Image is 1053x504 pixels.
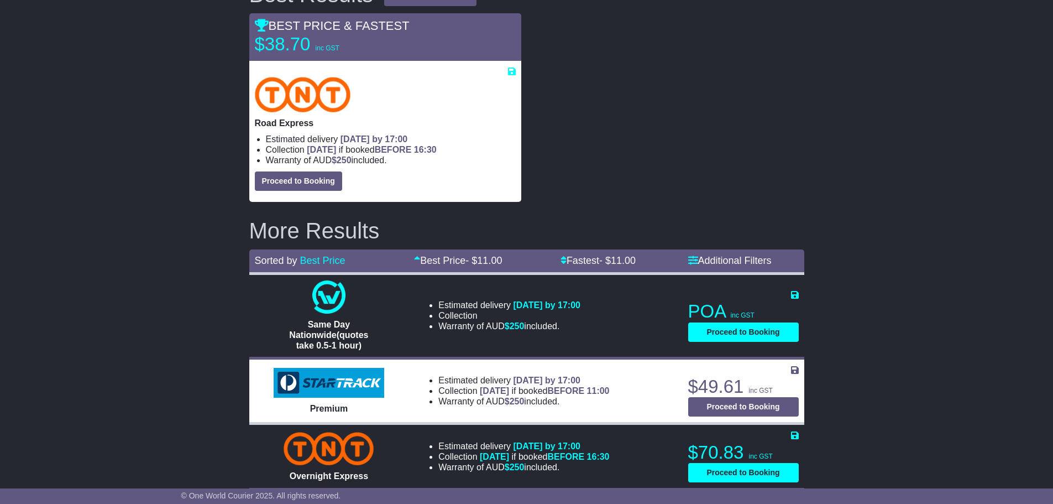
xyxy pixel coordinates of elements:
img: TNT Domestic: Overnight Express [284,432,374,465]
span: 16:30 [587,452,610,461]
p: $38.70 [255,33,393,55]
li: Estimated delivery [438,300,580,310]
span: Premium [310,404,348,413]
span: 11.00 [477,255,502,266]
span: BEST PRICE & FASTEST [255,19,410,33]
li: Collection [438,310,580,321]
span: Overnight Express [290,471,368,481]
span: 250 [510,321,525,331]
span: 11.00 [611,255,636,266]
h2: More Results [249,219,804,243]
li: Estimated delivery [438,441,609,451]
span: if booked [480,386,609,396]
span: 250 [337,155,352,165]
span: inc GST [749,453,773,460]
span: © One World Courier 2025. All rights reserved. [181,491,341,500]
li: Collection [438,386,609,396]
li: Estimated delivery [266,134,516,144]
a: Best Price- $11.00 [414,255,502,266]
span: 250 [510,463,525,472]
span: $ [505,463,525,472]
span: [DATE] [480,452,509,461]
span: 16:30 [414,145,437,154]
span: 250 [510,397,525,406]
li: Warranty of AUD included. [438,396,609,407]
button: Proceed to Booking [688,397,799,417]
a: Fastest- $11.00 [560,255,636,266]
p: $49.61 [688,376,799,398]
img: TNT Domestic: Road Express [255,77,351,112]
li: Warranty of AUD included. [438,321,580,331]
img: StarTrack: Premium [274,368,384,398]
li: Warranty of AUD included. [266,155,516,165]
span: BEFORE [547,386,584,396]
span: - $ [599,255,636,266]
span: - $ [465,255,502,266]
a: Best Price [300,255,345,266]
p: POA [688,300,799,323]
button: Proceed to Booking [255,172,342,191]
li: Estimated delivery [438,375,609,386]
p: $70.83 [688,441,799,464]
button: Proceed to Booking [688,463,799,482]
span: Sorted by [255,255,297,266]
span: [DATE] by 17:00 [513,376,580,385]
button: Proceed to Booking [688,323,799,342]
span: inc GST [731,311,755,319]
img: One World Courier: Same Day Nationwide(quotes take 0.5-1 hour) [312,280,345,314]
span: $ [505,321,525,331]
span: BEFORE [547,452,584,461]
span: inc GST [316,44,339,52]
a: Additional Filters [688,255,772,266]
span: inc GST [749,387,773,394]
span: $ [505,397,525,406]
span: [DATE] [480,386,509,396]
span: [DATE] by 17:00 [513,441,580,451]
span: if booked [307,145,436,154]
li: Collection [266,144,516,155]
li: Collection [438,451,609,462]
span: [DATE] by 17:00 [340,134,408,144]
span: Same Day Nationwide(quotes take 0.5-1 hour) [289,320,368,350]
span: 11:00 [587,386,610,396]
span: BEFORE [375,145,412,154]
p: Road Express [255,118,516,128]
span: [DATE] by 17:00 [513,300,580,310]
span: [DATE] [307,145,336,154]
span: if booked [480,452,609,461]
span: $ [332,155,352,165]
li: Warranty of AUD included. [438,462,609,472]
